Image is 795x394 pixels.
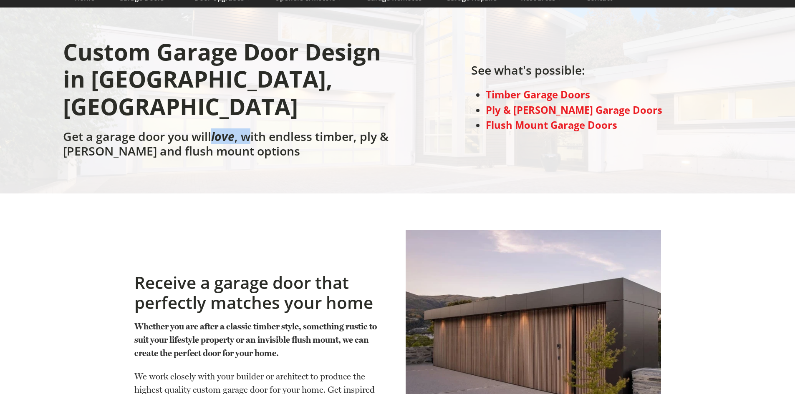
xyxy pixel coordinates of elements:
h2: Receive a garage door that perfectly matches your home [134,273,390,313]
h2: Get a garage door you will , with endless timber, ply & [PERSON_NAME] and flush mount options [63,129,394,163]
h1: Custom Garage Door Design in [GEOGRAPHIC_DATA], [GEOGRAPHIC_DATA] [63,38,394,129]
a: Timber Garage Doors [486,88,590,101]
em: love [211,128,235,144]
a: Ply & [PERSON_NAME] Garage Doors [486,103,662,117]
h2: See what's possible: [471,63,663,82]
strong: Whether you are after a classic timber style, something rustic to suit your lifestyle property or... [134,321,377,358]
a: Flush Mount Garage Doors [486,118,617,132]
